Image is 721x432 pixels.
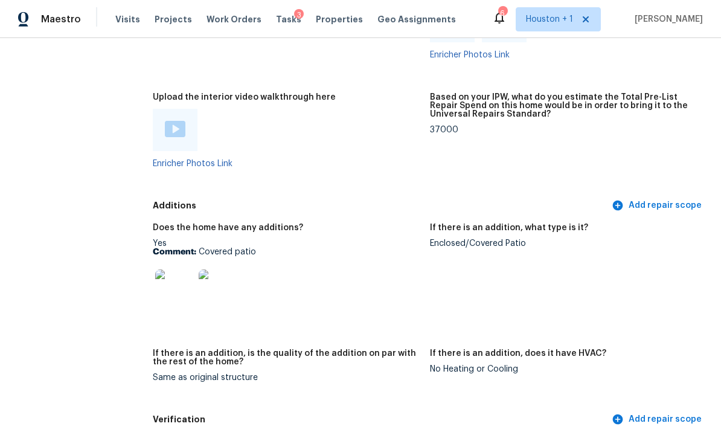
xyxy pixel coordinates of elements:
[153,248,196,256] b: Comment:
[498,7,507,19] div: 6
[41,13,81,25] span: Maestro
[430,365,697,373] div: No Heating or Cooling
[609,408,707,431] button: Add repair scope
[630,13,703,25] span: [PERSON_NAME]
[316,13,363,25] span: Properties
[153,93,336,102] h5: Upload the interior video walkthrough here
[526,13,573,25] span: Houston + 1
[153,224,303,232] h5: Does the home have any additions?
[430,349,606,358] h5: If there is an addition, does it have HVAC?
[430,126,697,134] div: 37000
[153,349,420,366] h5: If there is an addition, is the quality of the addition on par with the rest of the home?
[153,239,420,315] div: Yes
[276,15,301,24] span: Tasks
[155,13,192,25] span: Projects
[430,93,697,118] h5: Based on your IPW, what do you estimate the Total Pre-List Repair Spend on this home would be in ...
[153,199,609,212] h5: Additions
[614,198,702,213] span: Add repair scope
[294,9,304,21] div: 3
[153,160,232,168] a: Enricher Photos Link
[614,412,702,427] span: Add repair scope
[153,248,420,256] p: Covered patio
[115,13,140,25] span: Visits
[430,239,697,248] div: Enclosed/Covered Patio
[609,195,707,217] button: Add repair scope
[207,13,261,25] span: Work Orders
[430,51,510,59] a: Enricher Photos Link
[153,413,609,426] h5: Verification
[153,373,420,382] div: Same as original structure
[165,121,185,137] img: Play Video
[165,121,185,139] a: Play Video
[377,13,456,25] span: Geo Assignments
[430,224,588,232] h5: If there is an addition, what type is it?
